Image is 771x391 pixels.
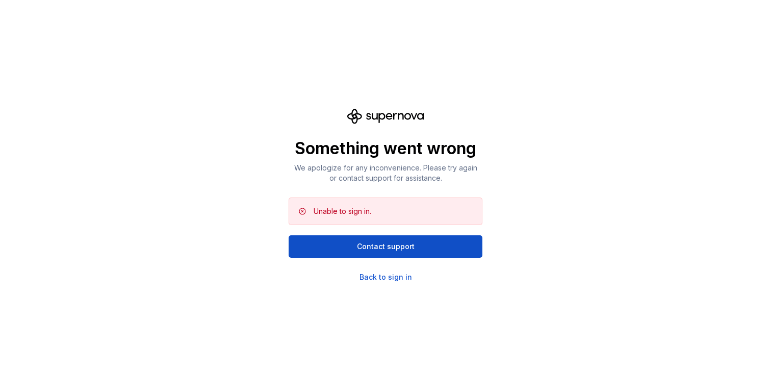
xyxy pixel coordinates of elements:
[289,235,482,258] button: Contact support
[359,272,412,282] a: Back to sign in
[289,138,482,159] p: Something went wrong
[357,241,415,252] span: Contact support
[289,163,482,183] p: We apologize for any inconvenience. Please try again or contact support for assistance.
[314,206,371,216] div: Unable to sign in.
